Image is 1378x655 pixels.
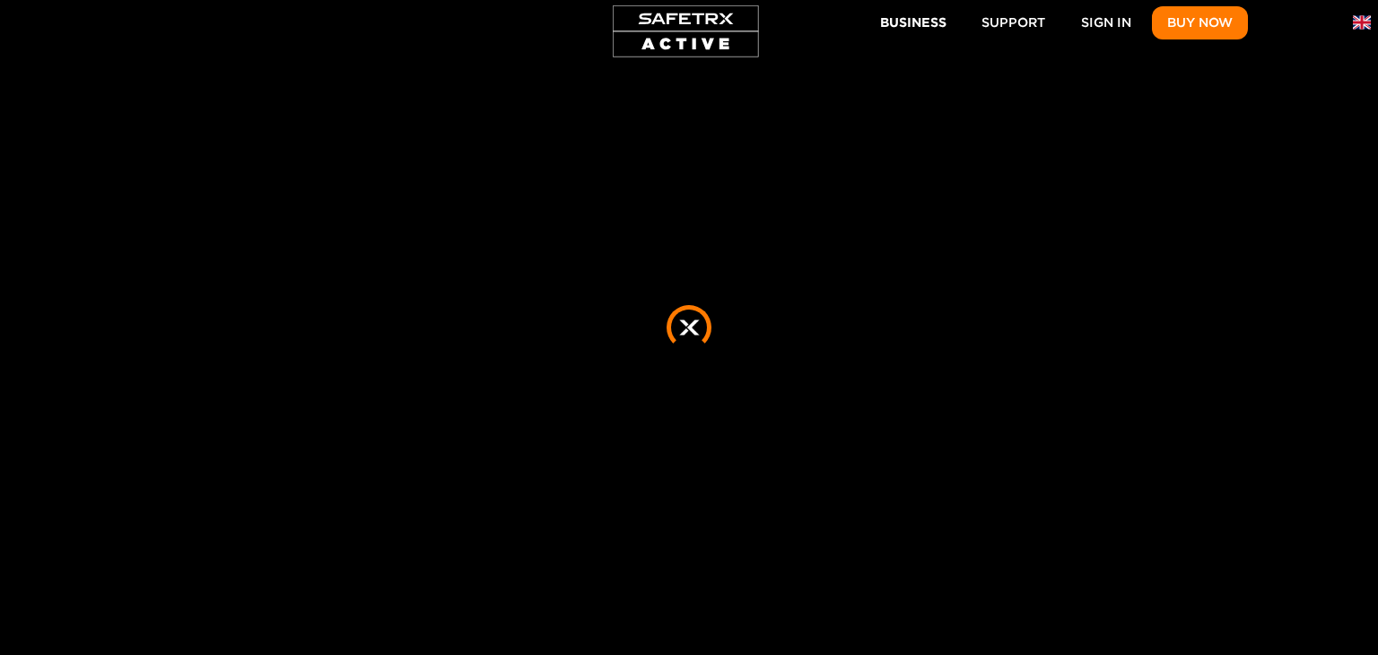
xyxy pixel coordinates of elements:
[866,5,961,39] button: Business
[1066,6,1147,39] a: Sign In
[1081,12,1131,34] span: Sign In
[880,12,946,34] span: Business
[981,12,1045,34] span: Support
[966,6,1060,39] a: Support
[1167,12,1233,34] span: Buy Now
[1152,6,1248,39] button: Buy Now
[1353,13,1371,31] img: en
